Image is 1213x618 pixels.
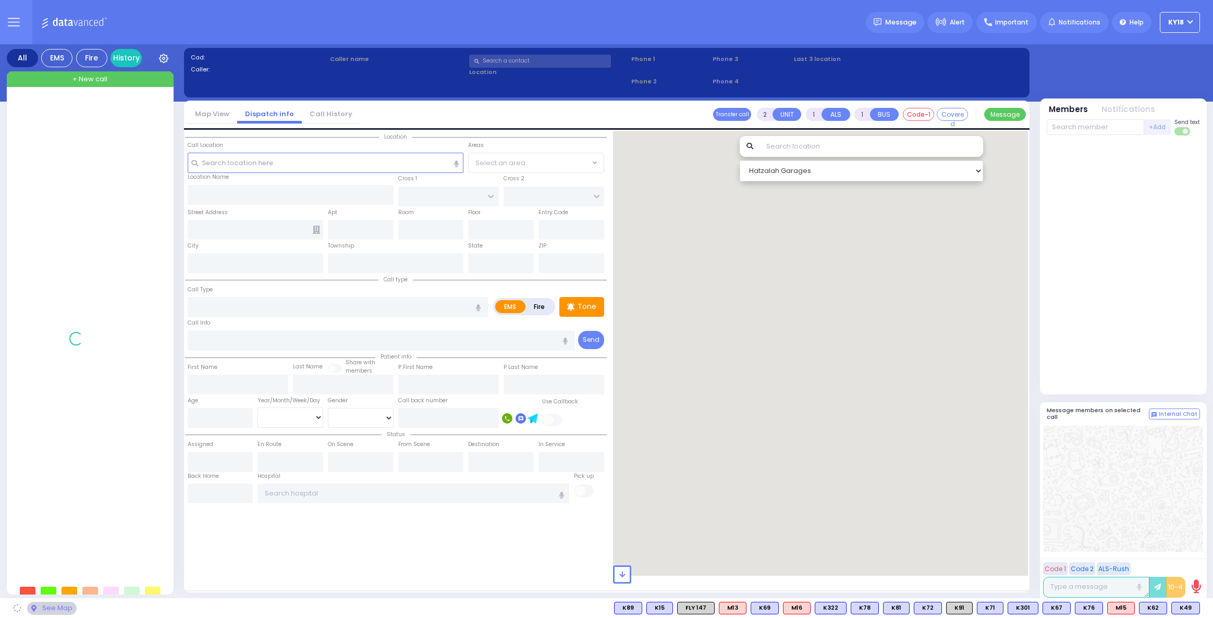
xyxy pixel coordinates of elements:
div: K76 [1075,602,1103,614]
div: M13 [719,602,746,614]
div: K91 [946,602,973,614]
div: BLS [1139,602,1167,614]
div: BLS [1008,602,1038,614]
input: Search location [759,136,983,157]
div: BLS [614,602,642,614]
a: History [111,49,142,67]
label: Turn off text [1174,126,1191,137]
a: Map View [187,109,237,119]
label: Last Name [293,363,323,371]
div: M15 [1107,602,1135,614]
label: Assigned [188,440,213,449]
div: K71 [977,602,1003,614]
label: City [188,242,199,250]
span: Other building occupants [313,226,320,234]
button: Send [578,331,604,349]
label: Floor [468,208,481,217]
div: K67 [1043,602,1071,614]
span: Phone 4 [713,77,790,86]
label: ZIP [538,242,546,250]
div: K62 [1139,602,1167,614]
label: Areas [468,141,484,150]
span: Message [885,17,916,28]
label: Caller: [191,65,326,74]
span: Status [382,430,410,438]
label: En Route [258,440,281,449]
span: Phone 3 [713,55,790,64]
label: Location [469,68,628,77]
div: K81 [883,602,910,614]
input: Search a contact [469,55,611,68]
button: Code 1 [1043,562,1068,575]
span: KY18 [1168,18,1184,27]
span: Send text [1174,118,1200,126]
label: P First Name [398,363,433,372]
div: BLS [1171,602,1200,614]
label: Caller name [330,55,465,64]
label: Call Type [188,286,213,294]
span: members [346,367,372,375]
input: Search hospital [258,484,569,503]
span: Alert [950,18,965,27]
div: BLS [815,602,847,614]
div: K78 [851,602,879,614]
a: Call History [302,109,360,119]
label: P Last Name [504,363,538,372]
span: Notifications [1059,18,1100,27]
label: Cross 2 [504,175,524,183]
div: BLS [883,602,910,614]
div: See map [27,602,76,615]
div: ALS [719,602,746,614]
label: From Scene [398,440,430,449]
label: Fire [525,300,554,313]
span: Important [995,18,1028,27]
div: Fire [76,49,107,67]
a: Dispatch info [237,109,302,119]
button: Notifications [1101,104,1155,116]
input: Search location here [188,153,464,172]
label: State [468,242,483,250]
input: Search member [1047,119,1144,135]
div: K72 [914,602,942,614]
span: Phone 1 [631,55,709,64]
label: Cad: [191,53,326,62]
img: Logo [41,16,111,29]
label: Apt [328,208,337,217]
span: Patient info [375,353,416,361]
label: Call Info [188,319,210,327]
div: K89 [614,602,642,614]
div: K301 [1008,602,1038,614]
button: Code 2 [1069,562,1095,575]
small: Share with [346,359,375,366]
div: K322 [815,602,847,614]
button: KY18 [1160,12,1200,33]
div: ALS [783,602,811,614]
div: BLS [1075,602,1103,614]
label: Street Address [188,208,228,217]
span: + New call [72,74,107,84]
span: Select an area [475,158,525,168]
label: On Scene [328,440,353,449]
label: Entry Code [538,208,568,217]
div: FLY 147 [677,602,715,614]
button: Members [1049,104,1088,116]
label: Use Callback [542,398,578,406]
label: Call back number [398,397,448,405]
div: All [7,49,38,67]
span: Phone 2 [631,77,709,86]
label: Hospital [258,472,280,480]
button: Internal Chat [1149,409,1200,420]
div: K69 [751,602,779,614]
button: Message [984,108,1026,121]
button: UNIT [773,108,801,121]
button: Covered [937,108,968,121]
div: BLS [1043,602,1071,614]
label: Location Name [188,173,229,181]
span: Location [379,133,412,141]
button: BUS [870,108,899,121]
label: Gender [328,397,348,405]
label: Pick up [574,472,594,480]
label: Call Location [188,141,223,150]
button: Transfer call [713,108,751,121]
label: Cross 1 [398,175,417,183]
